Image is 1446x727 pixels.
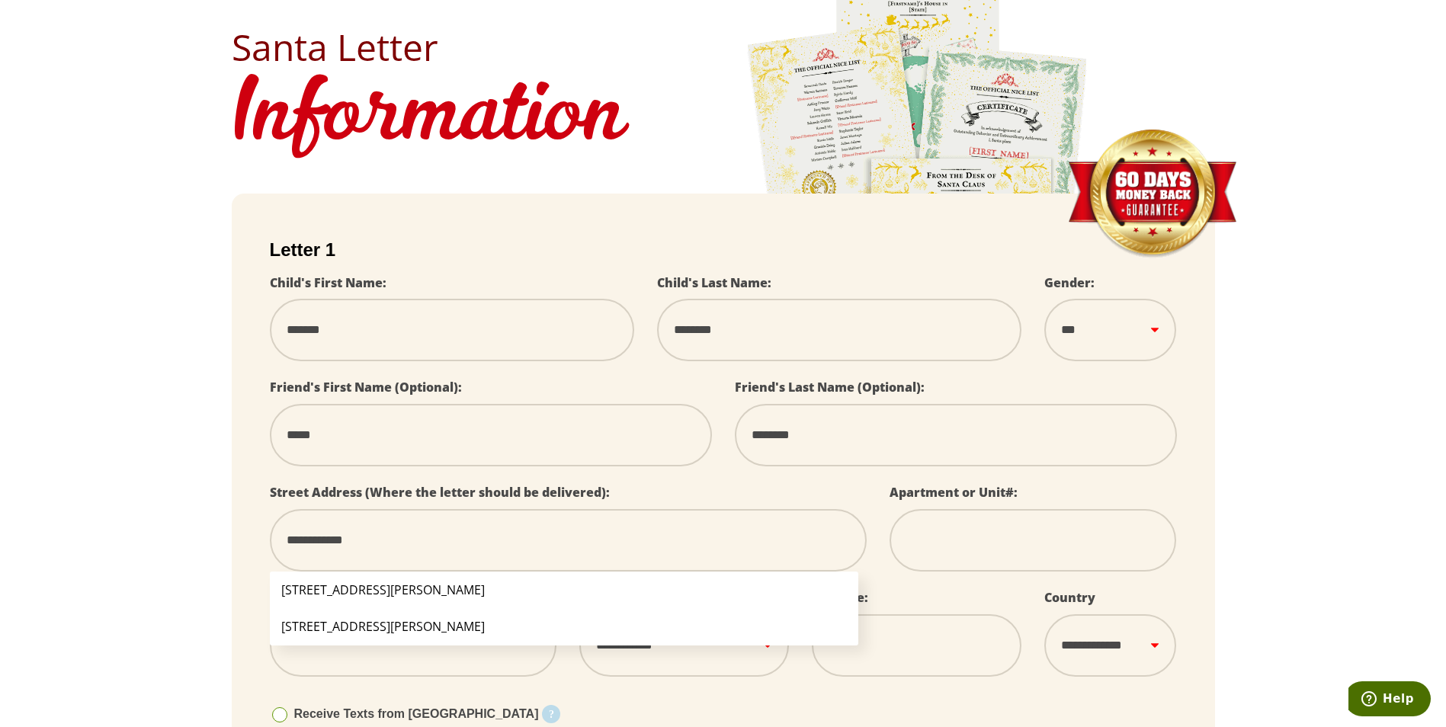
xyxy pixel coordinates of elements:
[1044,274,1095,291] label: Gender:
[270,239,1177,261] h2: Letter 1
[657,274,771,291] label: Child's Last Name:
[1348,681,1431,719] iframe: Opens a widget where you can find more information
[232,29,1215,66] h2: Santa Letter
[1044,589,1095,606] label: Country
[270,484,610,501] label: Street Address (Where the letter should be delivered):
[270,572,859,608] li: [STREET_ADDRESS][PERSON_NAME]
[1066,129,1238,259] img: Money Back Guarantee
[735,379,925,396] label: Friend's Last Name (Optional):
[294,707,539,720] span: Receive Texts from [GEOGRAPHIC_DATA]
[270,608,859,645] li: [STREET_ADDRESS][PERSON_NAME]
[232,66,1215,171] h1: Information
[890,484,1018,501] label: Apartment or Unit#:
[270,274,386,291] label: Child's First Name:
[270,379,462,396] label: Friend's First Name (Optional):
